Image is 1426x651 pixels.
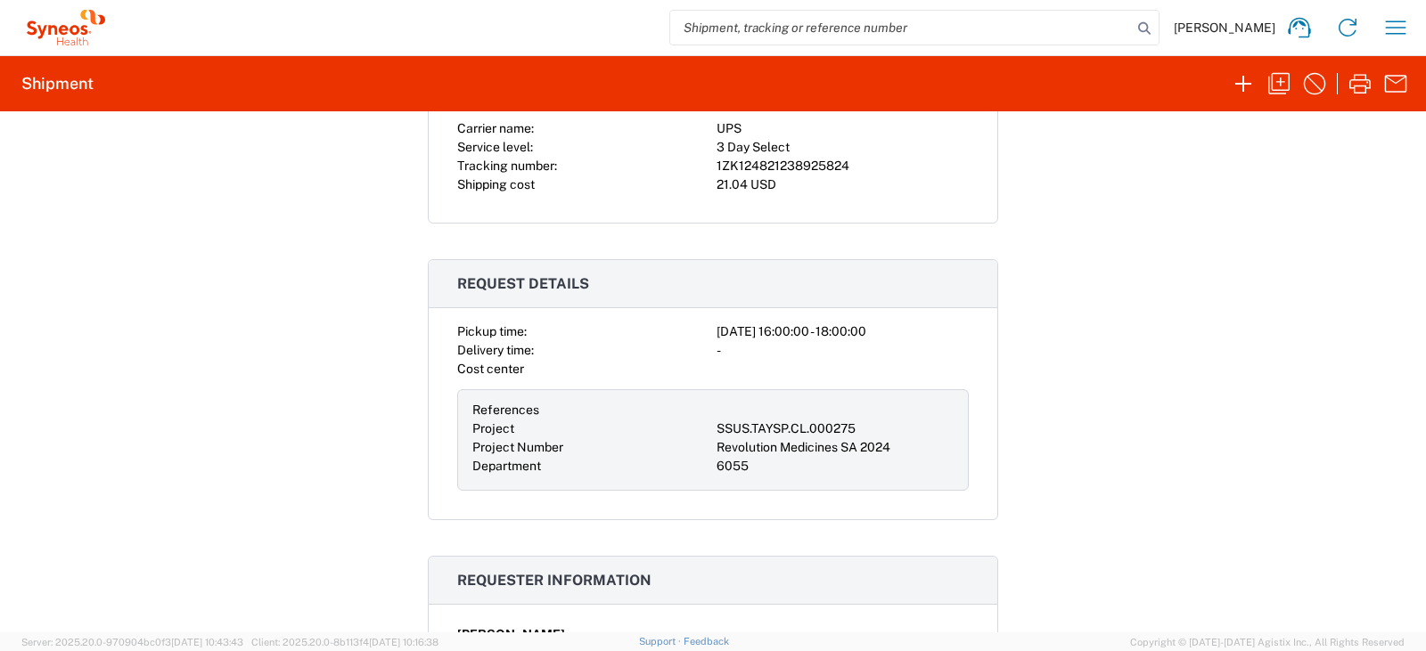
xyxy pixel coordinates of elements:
span: Carrier name: [457,121,534,135]
span: Copyright © [DATE]-[DATE] Agistix Inc., All Rights Reserved [1130,634,1405,650]
div: - [717,341,969,360]
span: [PERSON_NAME] [457,625,565,644]
div: Project Number [472,438,709,457]
span: Cost center [457,362,524,376]
span: Service level: [457,140,533,154]
span: Requester information [457,572,652,589]
a: Support [639,636,684,647]
span: Shipping cost [457,177,535,191]
span: [PERSON_NAME] [1174,20,1275,36]
span: Client: 2025.20.0-8b113f4 [251,637,438,647]
div: 6055 [717,457,954,476]
span: [DATE] 10:16:38 [369,637,438,647]
div: 3 Day Select [717,138,969,157]
span: Server: 2025.20.0-970904bc0f3 [21,637,243,647]
span: Pickup time: [457,324,527,338]
h2: Shipment [21,73,94,94]
div: SSUS.TAYSP.CL.000275 [717,419,954,438]
span: [DATE] 10:43:43 [171,637,243,647]
span: Delivery time: [457,343,534,357]
div: 1ZK124821238925824 [717,157,969,175]
div: [DATE] 16:00:00 - 18:00:00 [717,322,969,341]
div: Project [472,419,709,438]
div: Department [472,457,709,476]
span: Request details [457,275,589,292]
div: Revolution Medicines SA 2024 [717,438,954,457]
a: Feedback [684,636,729,647]
input: Shipment, tracking or reference number [670,11,1132,45]
div: UPS [717,119,969,138]
span: References [472,403,539,417]
span: Tracking number: [457,159,557,173]
div: 21.04 USD [717,175,969,194]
